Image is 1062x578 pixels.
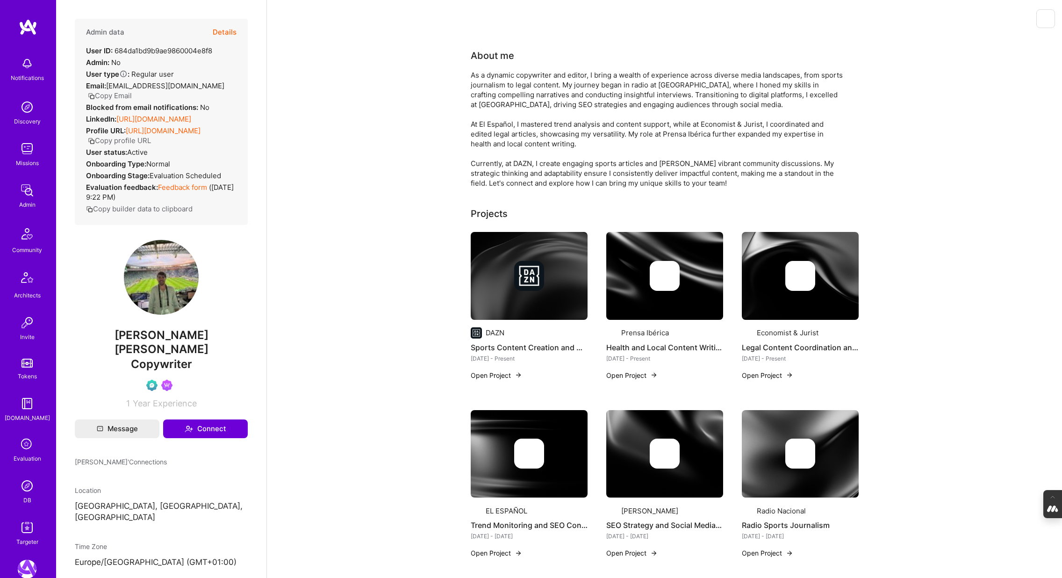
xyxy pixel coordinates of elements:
div: Community [12,245,42,255]
div: No [86,58,121,67]
span: Evaluation Scheduled [150,171,221,180]
div: Economist & Jurist [757,328,818,338]
span: [EMAIL_ADDRESS][DOMAIN_NAME] [106,81,224,90]
img: Company logo [742,505,753,516]
img: tokens [22,359,33,368]
img: discovery [18,98,36,116]
div: Admin [19,200,36,210]
img: bell [18,54,36,73]
div: Discovery [14,116,41,126]
img: Admin Search [18,477,36,495]
strong: Profile URL: [86,126,126,135]
strong: User status: [86,148,127,157]
h4: Health and Local Content Writing [606,341,723,354]
i: icon Copy [88,137,95,144]
button: Copy Email [88,91,132,101]
img: Company logo [742,327,753,339]
img: arrow-right [515,371,522,379]
span: normal [146,159,170,168]
div: Notifications [11,73,44,83]
p: Europe/[GEOGRAPHIC_DATA] (GMT+01:00 ) [75,557,248,568]
i: icon SelectionTeam [18,436,36,454]
button: Open Project [471,548,522,558]
img: Company logo [471,505,482,516]
div: DB [23,495,31,505]
div: [DATE] - [DATE] [471,531,588,541]
strong: Onboarding Stage: [86,171,150,180]
div: As a dynamic copywriter and editor, I bring a wealth of experience across diverse media landscape... [471,70,845,188]
div: Regular user [86,69,174,79]
div: Prensa Ibérica [621,328,669,338]
div: EL ESPAÑOL [486,506,527,516]
img: cover [606,410,723,498]
img: arrow-right [786,371,793,379]
div: [DATE] - [DATE] [742,531,859,541]
i: Help [119,70,128,78]
div: Radio Nacional [757,506,806,516]
div: Targeter [16,537,38,547]
img: admin teamwork [18,181,36,200]
div: [DATE] - Present [606,354,723,363]
img: Company logo [650,261,680,291]
h4: Admin data [86,28,124,36]
img: logo [19,19,37,36]
p: [GEOGRAPHIC_DATA], [GEOGRAPHIC_DATA], [GEOGRAPHIC_DATA] [75,501,248,523]
img: Invite [18,313,36,332]
span: Time Zone [75,542,107,550]
img: guide book [18,394,36,413]
div: Projects [471,207,508,221]
strong: Email: [86,81,106,90]
img: Company logo [606,505,617,516]
img: cover [606,232,723,320]
a: Feedback form [158,183,207,192]
span: [PERSON_NAME] [PERSON_NAME] [75,328,248,356]
div: [DOMAIN_NAME] [5,413,50,423]
img: Architects [16,268,38,290]
div: Tokens [18,371,37,381]
span: Active [127,148,148,157]
div: DAZN [486,328,504,338]
div: [DATE] - Present [471,354,588,363]
img: Company logo [606,327,617,339]
button: Copy builder data to clipboard [86,204,193,214]
img: arrow-right [650,371,658,379]
strong: Onboarding Type: [86,159,146,168]
div: Missions [16,158,39,168]
button: Copy profile URL [88,136,151,145]
div: Architects [14,290,41,300]
img: Company logo [471,327,482,339]
i: icon Mail [97,426,103,432]
strong: User ID: [86,46,113,55]
img: Company logo [514,439,544,469]
img: Company logo [650,439,680,469]
img: Company logo [514,261,544,291]
button: Details [213,19,237,46]
strong: Blocked from email notifications: [86,103,200,112]
img: cover [471,410,588,498]
div: No [86,102,209,112]
div: ( [DATE] 9:22 PM ) [86,182,237,202]
span: [PERSON_NAME]' Connections [75,457,167,467]
i: icon Connect [185,425,193,433]
div: Invite [20,332,35,342]
img: Company logo [785,439,815,469]
img: arrow-right [650,549,658,557]
button: Open Project [742,548,793,558]
img: cover [742,232,859,320]
strong: Admin: [86,58,109,67]
h4: Radio Sports Journalism [742,519,859,531]
i: icon Copy [88,93,95,100]
img: Evaluation Call Pending [146,380,158,391]
button: Open Project [742,370,793,380]
button: Connect [163,419,248,438]
img: Been on Mission [161,380,172,391]
button: Open Project [606,548,658,558]
div: [PERSON_NAME] [621,506,678,516]
img: teamwork [18,139,36,158]
img: cover [471,232,588,320]
h4: Sports Content Creation and Moderation [471,341,588,354]
img: Company logo [785,261,815,291]
span: Copywriter [131,357,192,371]
img: Skill Targeter [18,518,36,537]
span: 1 [126,398,130,408]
